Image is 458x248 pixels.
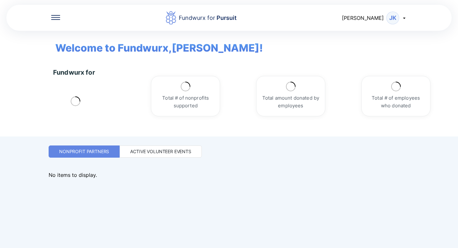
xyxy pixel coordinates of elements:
div: Active Volunteer Events [130,148,191,155]
div: Total amount donated by employees [262,94,320,110]
div: Fundwurx for [179,13,237,22]
div: Fundwurx for [53,69,95,76]
p: No items to display. [49,172,409,178]
div: JK [386,12,399,24]
div: Total # of employees who donated [367,94,425,110]
span: Welcome to Fundwurx, [PERSON_NAME] ! [46,31,263,56]
div: Total # of nonprofits supported [156,94,215,110]
div: Nonprofit Partners [59,148,109,155]
span: Pursuit [215,14,237,21]
span: [PERSON_NAME] [342,15,384,21]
